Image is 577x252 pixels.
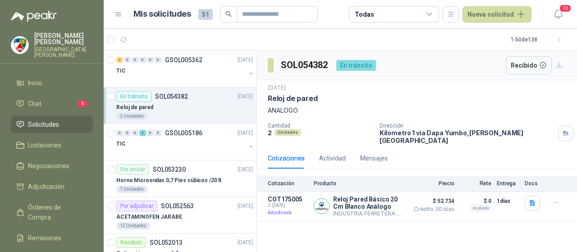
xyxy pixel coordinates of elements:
[28,119,59,129] span: Solicitudes
[268,153,305,163] div: Cotizaciones
[116,164,149,175] div: Por enviar
[11,137,93,154] a: Licitaciones
[268,105,566,115] p: ANALOGO
[116,67,126,75] p: TIC
[497,180,519,187] p: Entrega
[314,180,404,187] p: Producto
[116,237,146,248] div: Recibido
[116,130,123,136] div: 0
[333,210,404,217] p: INDUSTRIA FERRETERA SAS
[274,129,302,136] div: Unidades
[11,229,93,247] a: Remisiones
[155,130,161,136] div: 0
[11,37,28,54] img: Company Logo
[550,6,566,23] button: 13
[238,56,253,64] p: [DATE]
[116,176,221,185] p: Horno Microondas 0,7 Pies cúbicos /20 lt
[460,196,491,206] p: $ 0
[11,178,93,195] a: Adjudicación
[463,6,531,23] button: Nueva solicitud
[28,78,42,88] span: Inicio
[133,8,191,21] h1: Mis solicitudes
[268,180,308,187] p: Cotización
[116,91,151,102] div: En tránsito
[238,165,253,174] p: [DATE]
[238,202,253,211] p: [DATE]
[150,239,183,246] p: SOL052013
[124,130,131,136] div: 0
[116,57,123,63] div: 3
[139,57,146,63] div: 0
[281,58,329,72] h3: SOL054382
[34,47,93,58] p: [GEOGRAPHIC_DATA][PERSON_NAME]
[132,57,138,63] div: 0
[559,4,572,13] span: 13
[268,123,372,129] p: Cantidad
[28,140,61,150] span: Licitaciones
[28,202,84,222] span: Órdenes de Compra
[11,74,93,92] a: Inicio
[238,92,253,101] p: [DATE]
[147,130,154,136] div: 0
[124,57,131,63] div: 0
[268,196,308,203] p: COT175005
[238,129,253,137] p: [DATE]
[11,199,93,226] a: Órdenes de Compra
[116,186,147,193] div: 1 Unidades
[147,57,154,63] div: 0
[268,129,272,137] p: 2
[409,196,454,206] span: $ 52.734
[104,87,256,124] a: En tránsitoSOL054382[DATE] Reloj de pared2 Unidades
[165,57,202,63] p: GSOL005362
[34,32,93,45] p: [PERSON_NAME] [PERSON_NAME]
[409,206,454,212] span: Crédito 30 días
[336,60,376,71] div: En tránsito
[355,9,374,19] div: Todas
[116,113,147,120] div: 2 Unidades
[333,196,404,210] p: Reloj Pared Básico 20 Cm Blanco Análogo
[11,116,93,133] a: Solicitudes
[409,180,454,187] p: Precio
[28,233,61,243] span: Remisiones
[511,32,566,47] div: 1 - 50 de 138
[116,222,150,229] div: 12 Unidades
[319,153,346,163] div: Actividad
[165,130,202,136] p: GSOL005186
[314,199,329,214] img: Company Logo
[268,84,286,92] p: [DATE]
[28,182,64,192] span: Adjudicación
[11,95,93,112] a: Chat1
[360,153,388,163] div: Mensajes
[238,238,253,247] p: [DATE]
[268,203,308,208] span: C: [DATE]
[104,197,256,234] a: Por adjudicarSOL052563[DATE] ACETAMINOFEN JARABE12 Unidades
[198,9,213,20] span: 51
[28,161,69,171] span: Negociaciones
[497,196,519,206] p: 1 días
[78,100,87,107] span: 1
[116,213,182,221] p: ACETAMINOFEN JARABE
[460,180,491,187] p: Flete
[525,180,543,187] p: Docs
[380,123,554,129] p: Dirección
[11,157,93,174] a: Negociaciones
[116,140,126,148] p: TIC
[28,99,41,109] span: Chat
[380,129,554,144] p: Kilometro 1 via Dapa Yumbo , [PERSON_NAME][GEOGRAPHIC_DATA]
[470,205,491,212] div: Incluido
[268,94,317,103] p: Reloj de pared
[225,11,232,17] span: search
[268,208,308,217] p: Adjudicada
[161,203,194,209] p: SOL052563
[116,201,157,211] div: Por adjudicar
[116,128,255,156] a: 0 0 0 5 0 0 GSOL005186[DATE] TIC
[132,130,138,136] div: 0
[11,11,57,22] img: Logo peakr
[116,103,153,112] p: Reloj de pared
[116,55,255,83] a: 3 0 0 0 0 0 GSOL005362[DATE] TIC
[155,93,188,100] p: SOL054382
[506,56,552,74] button: Recibido
[155,57,161,63] div: 0
[153,166,186,173] p: SOL053230
[104,160,256,197] a: Por enviarSOL053230[DATE] Horno Microondas 0,7 Pies cúbicos /20 lt1 Unidades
